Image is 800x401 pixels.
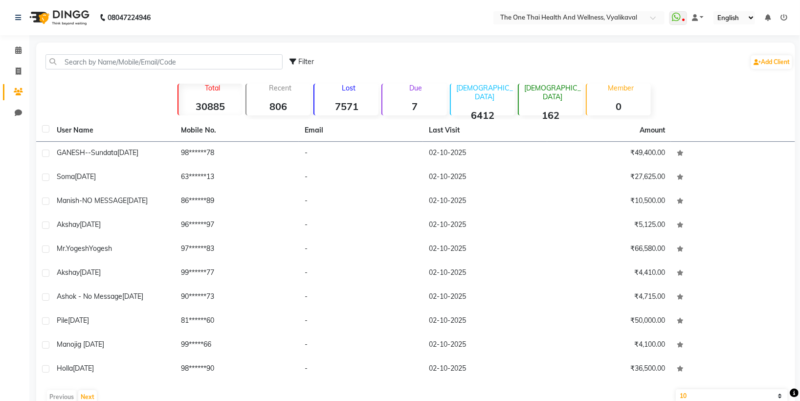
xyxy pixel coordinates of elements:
span: [DATE] [122,292,143,301]
img: logo [25,4,92,31]
span: manish-NO MESSAGE [57,196,127,205]
strong: 6412 [451,109,515,121]
strong: 7 [382,100,446,112]
strong: 30885 [178,100,243,112]
span: [DATE] [68,316,89,325]
td: - [299,142,423,166]
td: 02-10-2025 [423,286,547,310]
td: - [299,357,423,381]
span: [DATE] [80,268,101,277]
span: Filter [299,57,314,66]
td: - [299,262,423,286]
a: Add Client [751,55,792,69]
td: 02-10-2025 [423,166,547,190]
td: ₹49,400.00 [547,142,671,166]
span: Mr.Yogesh [57,244,89,253]
p: Lost [318,84,378,92]
span: manoj [57,340,76,349]
td: - [299,310,423,334]
td: 02-10-2025 [423,238,547,262]
td: 02-10-2025 [423,262,547,286]
strong: 7571 [314,100,378,112]
span: ashok - no message [57,292,122,301]
td: ₹50,000.00 [547,310,671,334]
td: ₹10,500.00 [547,190,671,214]
p: Due [384,84,446,92]
p: [DEMOGRAPHIC_DATA] [455,84,515,101]
b: 08047224946 [108,4,151,31]
p: Recent [250,84,311,92]
td: ₹36,500.00 [547,357,671,381]
span: ig [DATE] [76,340,104,349]
td: ₹27,625.00 [547,166,671,190]
td: - [299,214,423,238]
span: [DATE] [80,220,101,229]
td: 02-10-2025 [423,142,547,166]
th: User Name [51,119,175,142]
span: pile [57,316,68,325]
span: soma [57,172,75,181]
span: [DATE] [127,196,148,205]
span: GANESH--sundata [57,148,117,157]
p: Member [591,84,651,92]
td: - [299,334,423,357]
span: Holla [57,364,73,373]
td: ₹4,100.00 [547,334,671,357]
td: - [299,190,423,214]
span: akshay [57,220,80,229]
th: Email [299,119,423,142]
span: [DATE] [117,148,138,157]
p: Total [182,84,243,92]
td: 02-10-2025 [423,310,547,334]
td: ₹4,715.00 [547,286,671,310]
td: - [299,166,423,190]
strong: 162 [519,109,583,121]
strong: 0 [587,100,651,112]
input: Search by Name/Mobile/Email/Code [45,54,283,69]
td: ₹5,125.00 [547,214,671,238]
span: [DATE] [73,364,94,373]
td: 02-10-2025 [423,190,547,214]
th: Mobile No. [175,119,299,142]
td: 02-10-2025 [423,357,547,381]
td: 02-10-2025 [423,334,547,357]
td: - [299,286,423,310]
th: Last Visit [423,119,547,142]
span: akshay [57,268,80,277]
th: Amount [634,119,671,141]
span: Yogesh [89,244,112,253]
td: ₹66,580.00 [547,238,671,262]
td: - [299,238,423,262]
td: 02-10-2025 [423,214,547,238]
p: [DEMOGRAPHIC_DATA] [523,84,583,101]
strong: 806 [246,100,311,112]
span: [DATE] [75,172,96,181]
td: ₹4,410.00 [547,262,671,286]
